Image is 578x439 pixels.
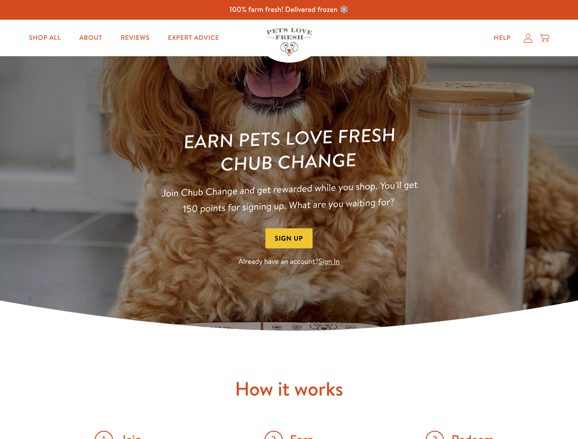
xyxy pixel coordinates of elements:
a: Expert Advice [161,29,227,47]
a: Sign In [319,257,340,267]
h2: How it works [33,376,546,402]
a: Help [486,29,518,47]
button: Sign Up [265,228,313,249]
a: Shop All [22,29,68,47]
img: Pets Love Fresh [266,28,312,56]
a: Reviews [113,29,157,47]
a: About [72,29,109,47]
p: Already have an account? [157,256,421,268]
h1: Earn Pets Love Fresh Chub Change [156,121,422,178]
p: Join Chub Change and get rewarded while you shop. You'll get 150 points for signing up. What are ... [157,176,422,218]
